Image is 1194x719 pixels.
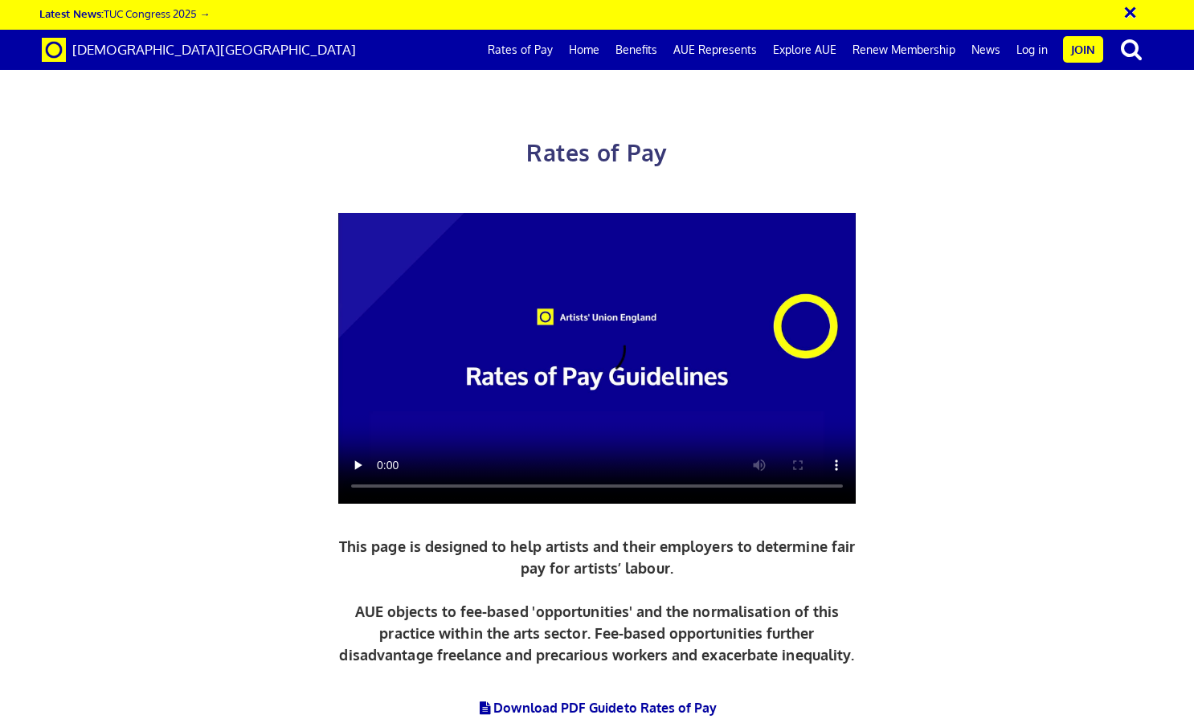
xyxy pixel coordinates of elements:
[335,536,860,666] p: This page is designed to help artists and their employers to determine fair pay for artists’ labo...
[624,700,718,716] span: to Rates of Pay
[1106,32,1156,66] button: search
[526,138,667,167] span: Rates of Pay
[607,30,665,70] a: Benefits
[72,41,356,58] span: [DEMOGRAPHIC_DATA][GEOGRAPHIC_DATA]
[39,6,210,20] a: Latest News:TUC Congress 2025 →
[844,30,963,70] a: Renew Membership
[39,6,104,20] strong: Latest News:
[963,30,1008,70] a: News
[480,30,561,70] a: Rates of Pay
[477,700,718,716] a: Download PDF Guideto Rates of Pay
[765,30,844,70] a: Explore AUE
[30,30,368,70] a: Brand [DEMOGRAPHIC_DATA][GEOGRAPHIC_DATA]
[1008,30,1056,70] a: Log in
[665,30,765,70] a: AUE Represents
[1063,36,1103,63] a: Join
[561,30,607,70] a: Home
